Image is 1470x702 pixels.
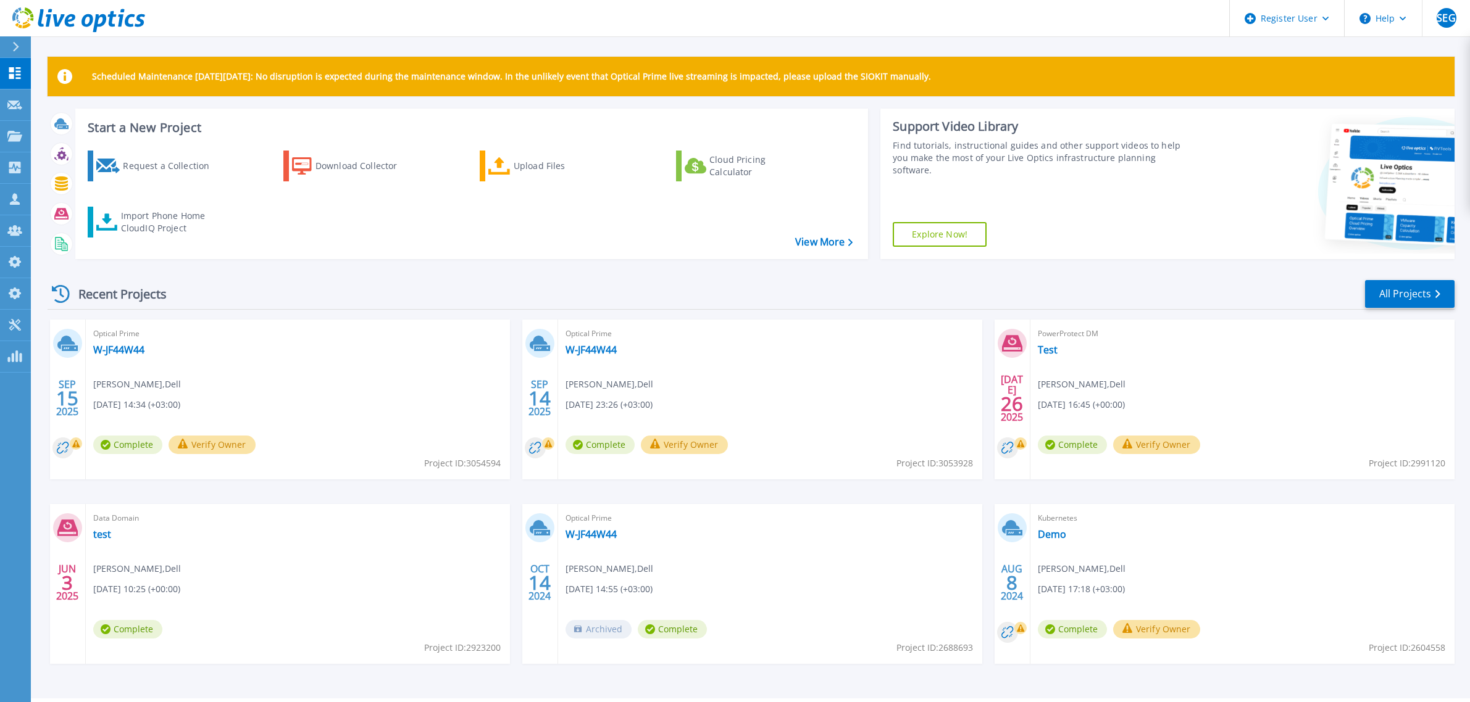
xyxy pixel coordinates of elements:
[1365,280,1455,308] a: All Projects
[283,151,421,181] a: Download Collector
[1000,376,1024,421] div: [DATE] 2025
[893,222,987,247] a: Explore Now!
[676,151,814,181] a: Cloud Pricing Calculator
[893,139,1188,176] div: Find tutorials, instructional guides and other support videos to help you make the most of your L...
[1038,378,1125,391] span: [PERSON_NAME] , Dell
[1369,641,1445,655] span: Project ID: 2604558
[93,398,180,411] span: [DATE] 14:34 (+03:00)
[1038,436,1107,454] span: Complete
[93,620,162,638] span: Complete
[93,327,503,341] span: Optical Prime
[528,560,551,605] div: OCT 2024
[169,436,256,454] button: Verify Owner
[1038,398,1125,411] span: [DATE] 16:45 (+00:00)
[1000,560,1024,605] div: AUG 2024
[1369,456,1445,470] span: Project ID: 2991120
[566,344,617,356] a: W-JF44W44
[566,327,975,341] span: Optical Prime
[480,151,617,181] a: Upload Files
[93,528,111,540] a: test
[48,279,183,309] div: Recent Projects
[93,562,181,576] span: [PERSON_NAME] , Dell
[896,456,973,470] span: Project ID: 3053928
[1038,511,1447,525] span: Kubernetes
[566,436,635,454] span: Complete
[528,577,551,588] span: 14
[93,582,180,596] span: [DATE] 10:25 (+00:00)
[1437,13,1455,23] span: SEG
[1038,344,1058,356] a: Test
[92,72,931,81] p: Scheduled Maintenance [DATE][DATE]: No disruption is expected during the maintenance window. In t...
[638,620,707,638] span: Complete
[56,376,79,421] div: SEP 2025
[1038,562,1125,576] span: [PERSON_NAME] , Dell
[893,118,1188,134] div: Support Video Library
[88,121,852,134] h3: Start a New Project
[93,344,144,356] a: W-JF44W44
[566,562,653,576] span: [PERSON_NAME] , Dell
[709,154,808,178] div: Cloud Pricing Calculator
[1113,436,1200,454] button: Verify Owner
[566,398,653,411] span: [DATE] 23:26 (+03:00)
[56,393,78,403] span: 15
[566,582,653,596] span: [DATE] 14:55 (+03:00)
[93,436,162,454] span: Complete
[88,151,225,181] a: Request a Collection
[424,456,501,470] span: Project ID: 3054594
[93,511,503,525] span: Data Domain
[1038,582,1125,596] span: [DATE] 17:18 (+03:00)
[1006,577,1017,588] span: 8
[566,620,632,638] span: Archived
[315,154,414,178] div: Download Collector
[1038,620,1107,638] span: Complete
[1001,398,1023,409] span: 26
[62,577,73,588] span: 3
[123,154,222,178] div: Request a Collection
[528,393,551,403] span: 14
[795,236,853,248] a: View More
[56,560,79,605] div: JUN 2025
[566,528,617,540] a: W-JF44W44
[1113,620,1200,638] button: Verify Owner
[566,378,653,391] span: [PERSON_NAME] , Dell
[566,511,975,525] span: Optical Prime
[121,210,217,234] div: Import Phone Home CloudIQ Project
[1038,528,1066,540] a: Demo
[93,378,181,391] span: [PERSON_NAME] , Dell
[1038,327,1447,341] span: PowerProtect DM
[514,154,612,178] div: Upload Files
[424,641,501,655] span: Project ID: 2923200
[528,376,551,421] div: SEP 2025
[641,436,728,454] button: Verify Owner
[896,641,973,655] span: Project ID: 2688693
